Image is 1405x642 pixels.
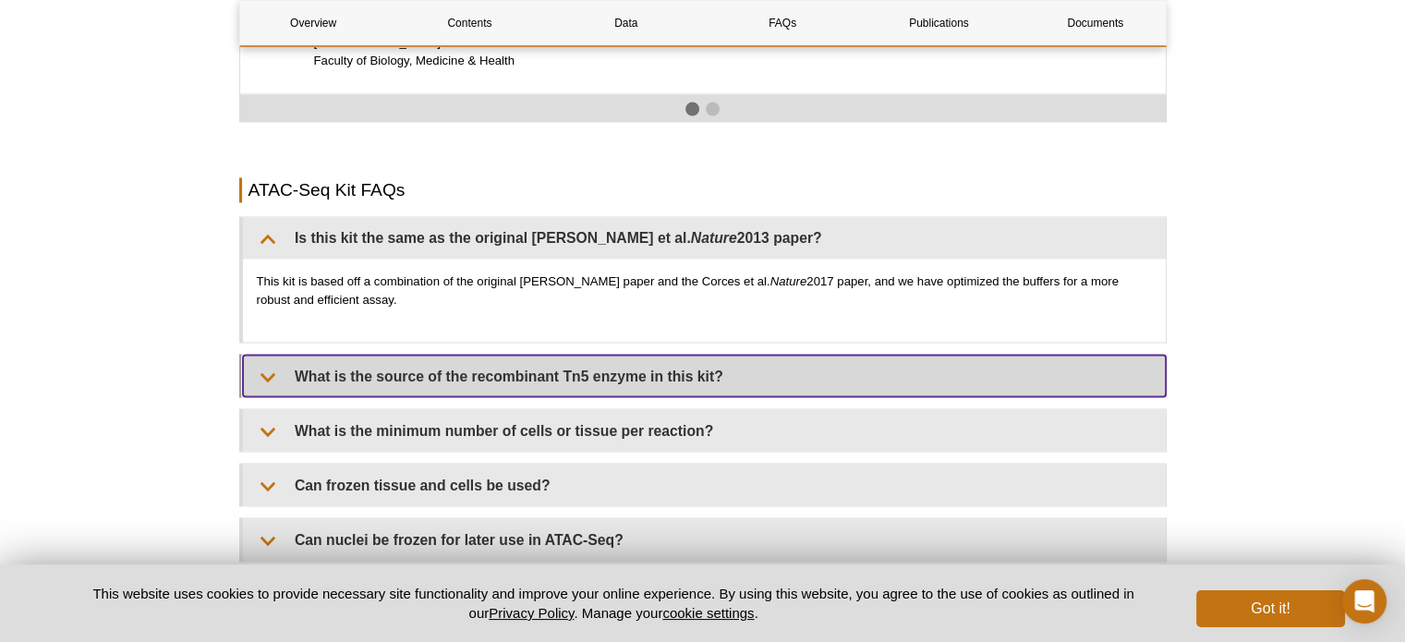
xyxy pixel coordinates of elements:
button: Got it! [1196,590,1344,627]
h2: ATAC-Seq Kit FAQs [239,177,1167,202]
a: Privacy Policy [489,605,574,621]
a: Overview [240,1,387,45]
summary: What is the source of the recombinant Tn5 enzyme in this kit? [243,355,1166,396]
a: Data [552,1,699,45]
a: Contents [396,1,543,45]
div: Open Intercom Messenger [1342,579,1387,624]
em: Nature [770,274,807,288]
p: This kit is based off a combination of the original [PERSON_NAME] paper and the Corces et al. 201... [257,273,1152,309]
summary: What is the minimum number of cells or tissue per reaction? [243,409,1166,451]
a: FAQs [709,1,855,45]
summary: Is this kit the same as the original [PERSON_NAME] et al.Nature2013 paper? [243,217,1166,259]
button: cookie settings [662,605,754,621]
summary: Can frozen tissue and cells be used? [243,464,1166,505]
p: This website uses cookies to provide necessary site functionality and improve your online experie... [61,584,1167,623]
a: Publications [866,1,1012,45]
summary: Can nuclei be frozen for later use in ATAC-Seq? [243,518,1166,560]
em: Nature [691,230,737,246]
a: Documents [1022,1,1169,45]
